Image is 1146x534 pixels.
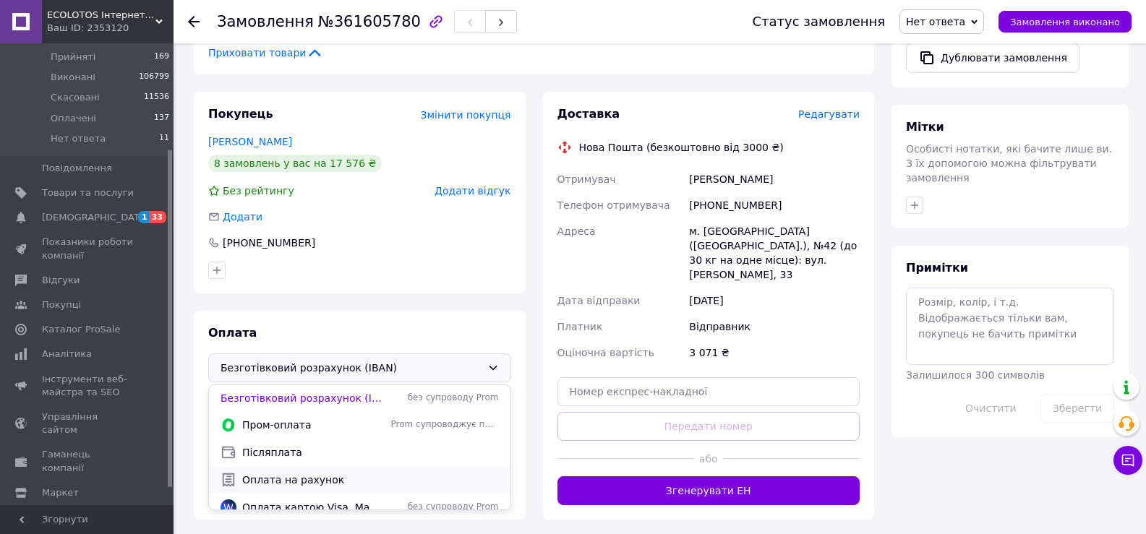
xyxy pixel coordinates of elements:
[421,109,511,121] span: Змінити покупця
[42,162,112,175] span: Повідомлення
[753,14,886,29] div: Статус замовлення
[42,236,134,262] span: Показники роботи компанії
[150,211,166,223] span: 33
[208,46,323,60] span: Приховати товари
[223,211,262,223] span: Додати
[138,211,150,223] span: 1
[557,476,860,505] button: Згенерувати ЕН
[798,108,860,120] span: Редагувати
[242,445,499,460] span: Післяплата
[693,452,724,466] span: або
[42,323,120,336] span: Каталог ProSale
[557,321,603,332] span: Платник
[208,136,292,147] a: [PERSON_NAME]
[208,326,257,340] span: Оплата
[391,392,499,404] span: без супроводу Prom
[435,185,510,197] span: Додати відгук
[686,340,863,366] div: 3 071 ₴
[557,295,641,306] span: Дата відправки
[906,369,1045,381] span: Залишилося 300 символів
[223,185,294,197] span: Без рейтингу
[51,112,96,125] span: Оплачені
[42,448,134,474] span: Гаманець компанії
[188,14,200,29] div: Повернутися назад
[217,13,314,30] span: Замовлення
[51,132,106,145] span: Нет ответа
[557,377,860,406] input: Номер експрес-накладної
[42,186,134,199] span: Товари та послуги
[557,225,596,237] span: Адреса
[906,143,1112,184] span: Особисті нотатки, які бачите лише ви. З їх допомогою можна фільтрувати замовлення
[42,211,149,224] span: [DEMOGRAPHIC_DATA]
[208,107,273,121] span: Покупець
[242,500,385,514] span: Оплата картою Visa, Mastercard - WayForPay
[242,418,385,432] span: Пром-оплата
[42,348,92,361] span: Аналітика
[144,91,169,104] span: 11536
[557,173,616,185] span: Отримувач
[686,166,863,192] div: [PERSON_NAME]
[42,274,80,287] span: Відгуки
[221,360,482,376] span: Безготівковий розрахунок (IBAN)
[318,13,421,30] span: №361605780
[557,347,654,358] span: Оціночна вартість
[51,71,95,84] span: Виконані
[391,501,499,513] span: без супроводу Prom
[42,298,81,311] span: Покупці
[1010,17,1120,27] span: Замовлення виконано
[221,236,317,250] div: [PHONE_NUMBER]
[47,22,174,35] div: Ваш ID: 2353120
[154,112,169,125] span: 137
[42,410,134,436] span: Управління сайтом
[999,11,1132,33] button: Замовлення виконано
[1113,446,1142,475] button: Чат з покупцем
[242,473,499,487] span: Оплата на рахунок
[47,9,155,22] span: ECOLOTOS Інтернет-магазин натуральних продуктів харчування
[391,418,499,431] span: Prom супроводжує покупку
[906,261,968,275] span: Примітки
[686,314,863,340] div: Відправник
[906,43,1079,73] button: Дублювати замовлення
[42,373,134,399] span: Інструменти веб-майстра та SEO
[139,71,169,84] span: 106799
[159,132,169,145] span: 11
[51,91,100,104] span: Скасовані
[906,120,944,134] span: Мітки
[686,192,863,218] div: [PHONE_NUMBER]
[686,288,863,314] div: [DATE]
[208,155,382,172] div: 8 замовлень у вас на 17 576 ₴
[686,218,863,288] div: м. [GEOGRAPHIC_DATA] ([GEOGRAPHIC_DATA].), №42 (до 30 кг на одне місце): вул. [PERSON_NAME], 33
[557,107,620,121] span: Доставка
[906,16,965,27] span: Нет ответа
[576,140,787,155] div: Нова Пошта (безкоштовно від 3000 ₴)
[557,199,670,211] span: Телефон отримувача
[154,51,169,64] span: 169
[42,486,79,499] span: Маркет
[221,391,385,405] span: Безготівковий розрахунок (IBAN)
[51,51,95,64] span: Прийняті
